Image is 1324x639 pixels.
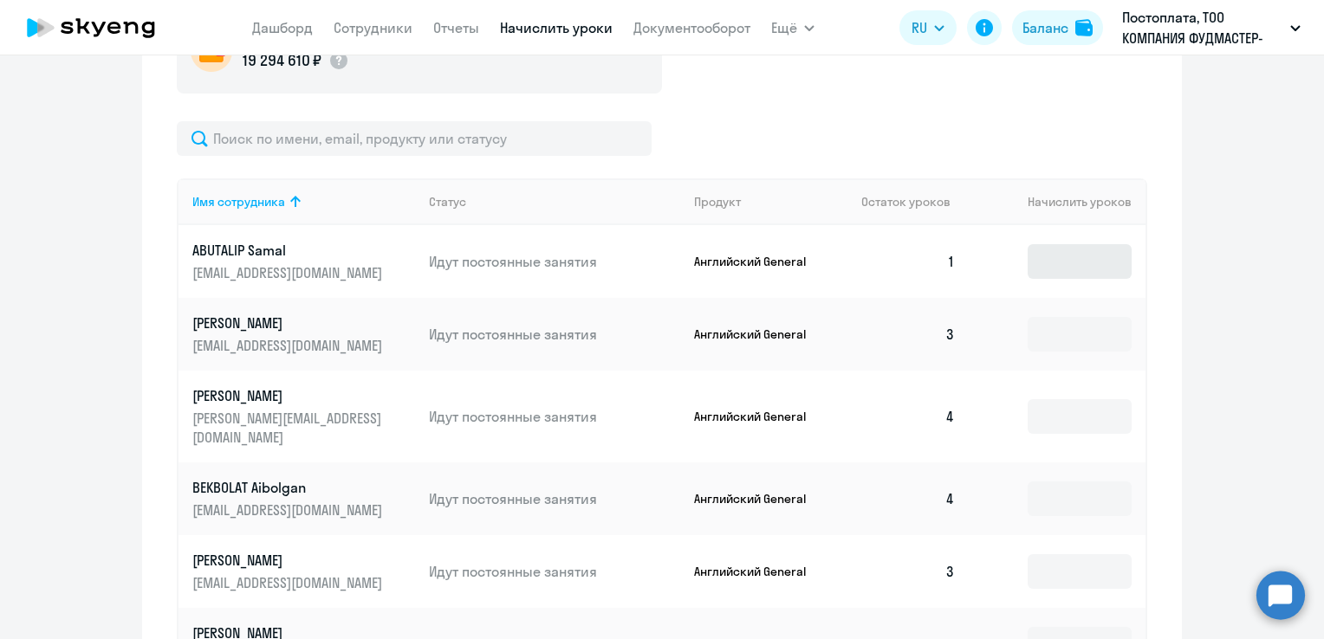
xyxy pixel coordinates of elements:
[192,478,415,520] a: BEKBOLAT Aibolgan[EMAIL_ADDRESS][DOMAIN_NAME]
[429,325,680,344] p: Идут постоянные занятия
[192,241,415,282] a: ABUTALIP Samal[EMAIL_ADDRESS][DOMAIN_NAME]
[694,564,824,579] p: Английский General
[334,19,412,36] a: Сотрудники
[969,178,1146,225] th: Начислить уроков
[771,10,815,45] button: Ещё
[694,409,824,424] p: Английский General
[694,254,824,269] p: Английский General
[633,19,750,36] a: Документооборот
[429,562,680,581] p: Идут постоянные занятия
[429,489,680,508] p: Идут постоянные занятия
[847,371,969,462] td: 4
[192,313,415,355] a: [PERSON_NAME][EMAIL_ADDRESS][DOMAIN_NAME]
[694,491,824,507] p: Английский General
[192,386,386,405] p: [PERSON_NAME]
[177,121,652,156] input: Поиск по имени, email, продукту или статусу
[192,386,415,447] a: [PERSON_NAME][PERSON_NAME][EMAIL_ADDRESS][DOMAIN_NAME]
[694,194,848,210] div: Продукт
[847,535,969,608] td: 3
[192,241,386,260] p: ABUTALIP Samal
[771,17,797,38] span: Ещё
[192,551,386,570] p: [PERSON_NAME]
[429,407,680,426] p: Идут постоянные занятия
[429,194,466,210] div: Статус
[847,225,969,298] td: 1
[192,194,415,210] div: Имя сотрудника
[1113,7,1309,48] button: Постоплата, ТОО КОМПАНИЯ ФУДМАСТЕР-ТРЭЙД
[1022,17,1068,38] div: Баланс
[433,19,479,36] a: Отчеты
[861,194,951,210] span: Остаток уроков
[899,10,957,45] button: RU
[694,326,824,342] p: Английский General
[1012,10,1103,45] button: Балансbalance
[1075,19,1093,36] img: balance
[429,252,680,271] p: Идут постоянные занятия
[192,336,386,355] p: [EMAIL_ADDRESS][DOMAIN_NAME]
[912,17,927,38] span: RU
[192,313,386,332] p: [PERSON_NAME]
[192,194,285,210] div: Имя сотрудника
[192,409,386,447] p: [PERSON_NAME][EMAIL_ADDRESS][DOMAIN_NAME]
[1122,7,1283,48] p: Постоплата, ТОО КОМПАНИЯ ФУДМАСТЕР-ТРЭЙД
[192,263,386,282] p: [EMAIL_ADDRESS][DOMAIN_NAME]
[243,49,321,72] p: 19 294 610 ₽
[192,478,386,497] p: BEKBOLAT Aibolgan
[847,298,969,371] td: 3
[694,194,741,210] div: Продукт
[192,573,386,592] p: [EMAIL_ADDRESS][DOMAIN_NAME]
[847,462,969,535] td: 4
[861,194,969,210] div: Остаток уроков
[192,500,386,520] p: [EMAIL_ADDRESS][DOMAIN_NAME]
[500,19,613,36] a: Начислить уроки
[252,19,313,36] a: Дашборд
[429,194,680,210] div: Статус
[192,551,415,592] a: [PERSON_NAME][EMAIL_ADDRESS][DOMAIN_NAME]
